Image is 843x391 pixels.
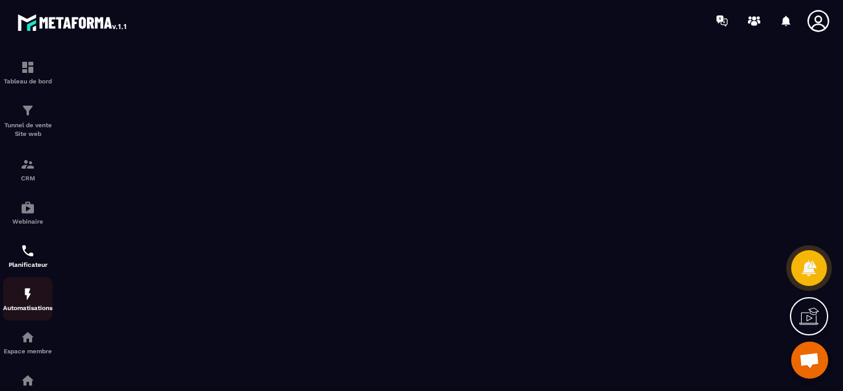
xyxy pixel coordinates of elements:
a: formationformationCRM [3,148,52,191]
img: automations [20,287,35,301]
a: automationsautomationsWebinaire [3,191,52,234]
p: Tunnel de vente Site web [3,121,52,138]
img: formation [20,157,35,172]
p: Automatisations [3,305,52,311]
div: Ouvrir le chat [791,342,828,379]
a: formationformationTableau de bord [3,51,52,94]
img: automations [20,200,35,215]
p: CRM [3,175,52,182]
img: logo [17,11,128,33]
p: Espace membre [3,348,52,355]
img: scheduler [20,243,35,258]
a: automationsautomationsEspace membre [3,321,52,364]
a: schedulerschedulerPlanificateur [3,234,52,277]
p: Webinaire [3,218,52,225]
a: formationformationTunnel de vente Site web [3,94,52,148]
a: automationsautomationsAutomatisations [3,277,52,321]
p: Tableau de bord [3,78,52,85]
p: Planificateur [3,261,52,268]
img: automations [20,330,35,345]
img: formation [20,103,35,118]
img: formation [20,60,35,75]
img: social-network [20,373,35,388]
